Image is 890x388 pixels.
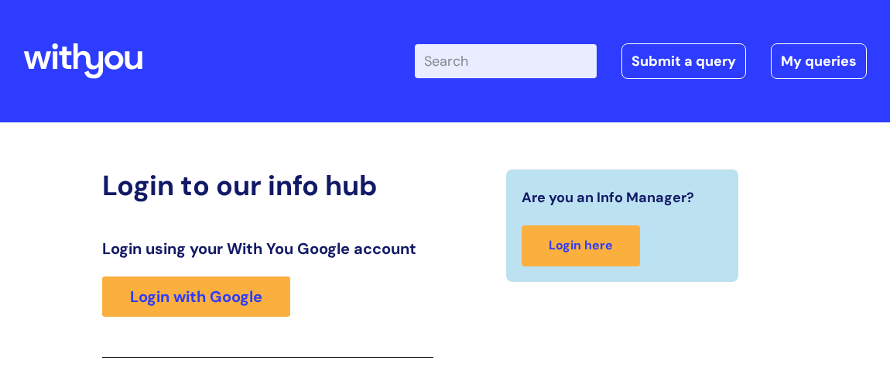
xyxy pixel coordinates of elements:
[771,43,867,79] a: My queries
[102,276,290,317] a: Login with Google
[522,225,640,266] a: Login here
[621,43,746,79] a: Submit a query
[102,239,433,258] h3: Login using your With You Google account
[102,169,433,202] h2: Login to our info hub
[415,44,597,78] input: Search
[522,185,694,210] span: Are you an Info Manager?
